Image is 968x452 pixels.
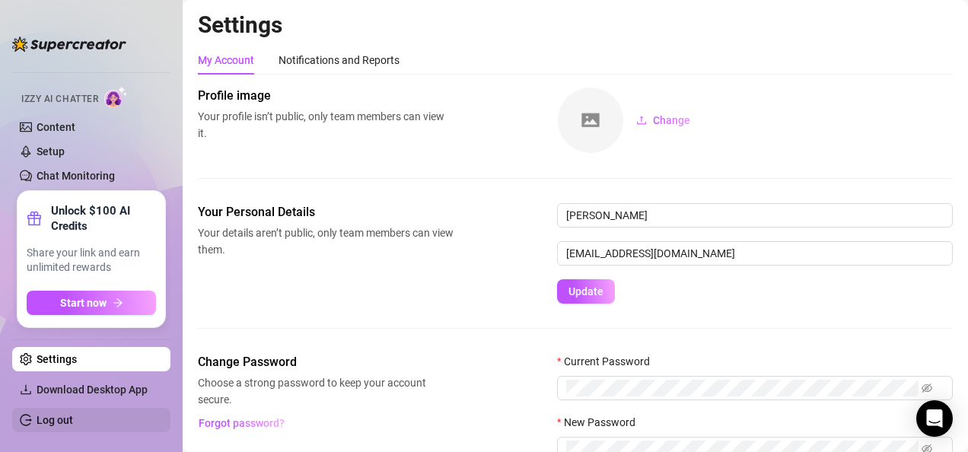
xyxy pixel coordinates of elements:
span: eye-invisible [922,383,932,393]
span: Forgot password? [199,417,285,429]
span: Start now [60,297,107,309]
span: Change Password [198,353,454,371]
strong: Unlock $100 AI Credits [51,203,156,234]
label: New Password [557,414,645,431]
span: Your profile isn’t public, only team members can view it. [198,108,454,142]
div: Open Intercom Messenger [916,400,953,437]
span: Izzy AI Chatter [21,92,98,107]
div: Notifications and Reports [279,52,400,68]
span: Choose a strong password to keep your account secure. [198,374,454,408]
span: download [20,384,32,396]
img: square-placeholder.png [558,88,623,153]
span: Change [653,114,690,126]
span: Your details aren’t public, only team members can view them. [198,224,454,258]
a: Log out [37,414,73,426]
a: Setup [37,145,65,158]
button: Change [624,108,702,132]
span: Your Personal Details [198,203,454,221]
button: Start nowarrow-right [27,291,156,315]
a: Chat Monitoring [37,170,115,182]
a: Settings [37,353,77,365]
span: Update [568,285,603,298]
div: My Account [198,52,254,68]
img: logo-BBDzfeDw.svg [12,37,126,52]
span: Download Desktop App [37,384,148,396]
span: gift [27,211,42,226]
a: Content [37,121,75,133]
img: AI Chatter [104,86,128,108]
span: Profile image [198,87,454,105]
span: upload [636,115,647,126]
input: Enter new email [557,241,953,266]
input: Enter name [557,203,953,228]
button: Update [557,279,615,304]
button: Forgot password? [198,411,285,435]
input: Current Password [566,380,919,396]
label: Current Password [557,353,660,370]
h2: Settings [198,11,953,40]
span: arrow-right [113,298,123,308]
span: Share your link and earn unlimited rewards [27,246,156,275]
